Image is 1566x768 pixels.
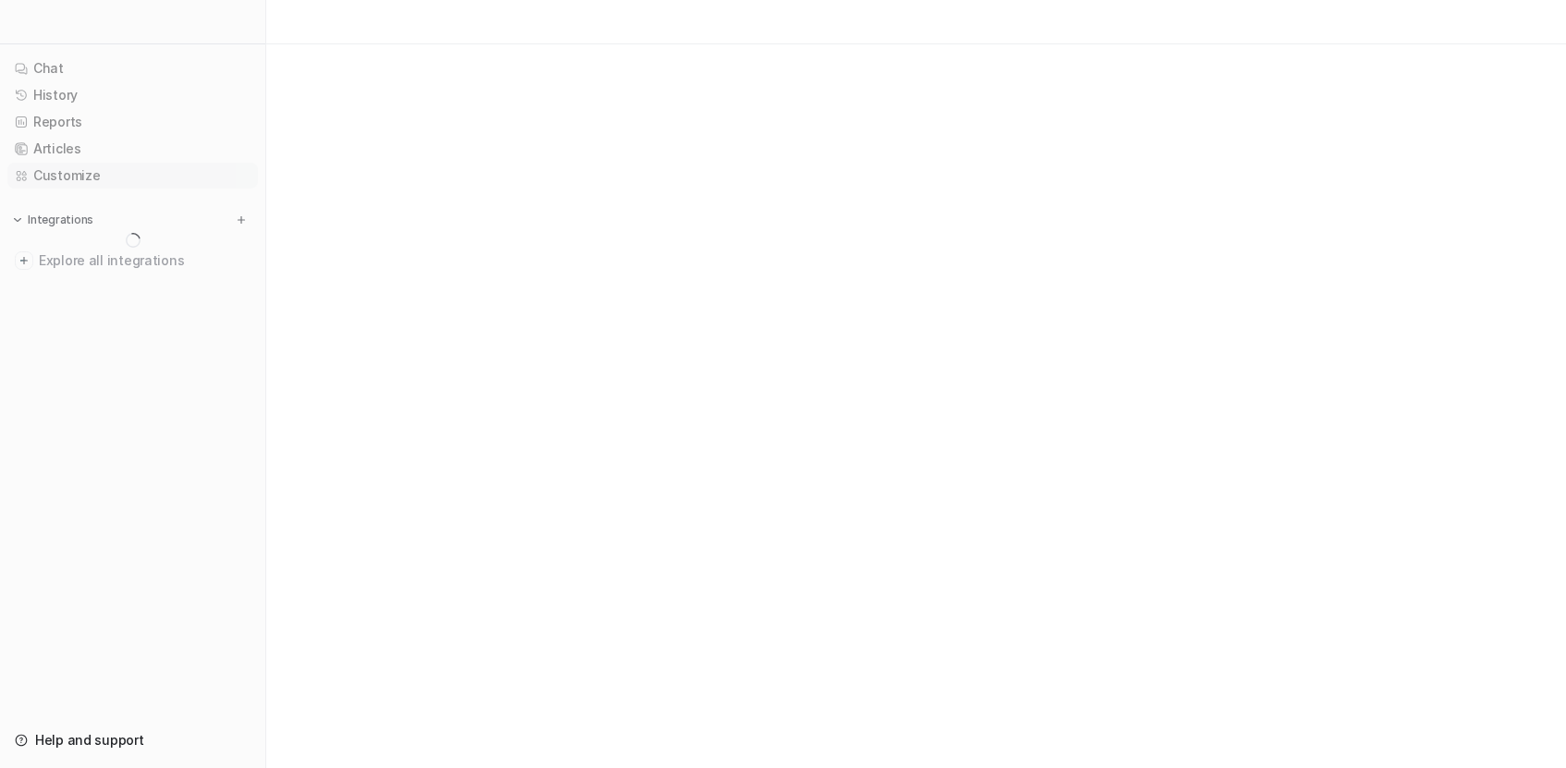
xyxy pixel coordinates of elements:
a: Help and support [7,727,258,753]
p: Integrations [28,213,93,227]
a: Articles [7,136,258,162]
button: Integrations [7,211,99,229]
a: Reports [7,109,258,135]
span: Explore all integrations [39,246,251,275]
a: Chat [7,55,258,81]
a: History [7,82,258,108]
img: explore all integrations [15,251,33,270]
a: Customize [7,163,258,189]
img: menu_add.svg [235,213,248,226]
img: expand menu [11,213,24,226]
a: Explore all integrations [7,248,258,274]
